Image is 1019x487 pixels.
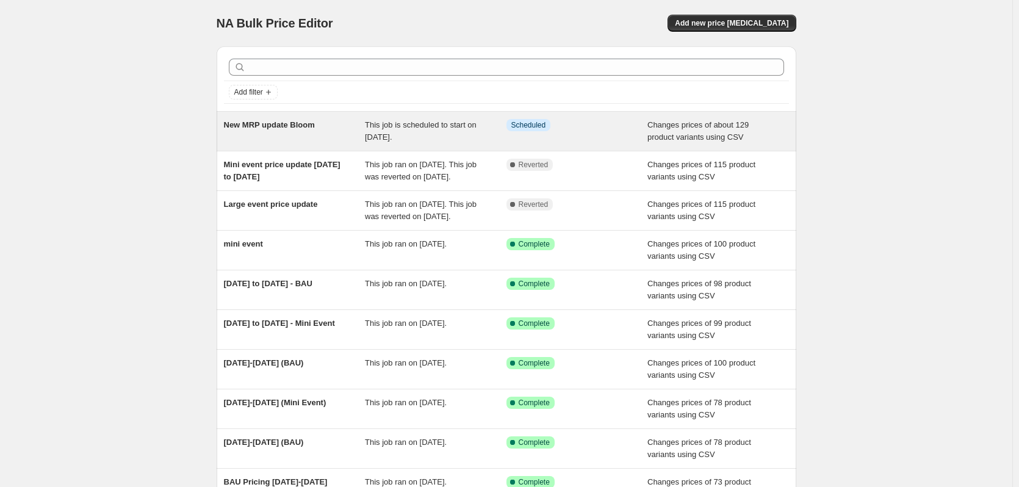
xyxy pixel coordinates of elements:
span: Changes prices of 98 product variants using CSV [647,279,751,300]
span: [DATE]-[DATE] (Mini Event) [224,398,326,407]
span: [DATE]-[DATE] (BAU) [224,358,304,367]
span: Scheduled [511,120,546,130]
span: Changes prices of 115 product variants using CSV [647,160,755,181]
span: Mini event price update [DATE] to [DATE] [224,160,340,181]
span: This job ran on [DATE]. [365,358,447,367]
span: Changes prices of 115 product variants using CSV [647,200,755,221]
span: Reverted [519,200,549,209]
button: Add filter [229,85,278,99]
span: This job ran on [DATE]. [365,477,447,486]
span: This job ran on [DATE]. This job was reverted on [DATE]. [365,160,477,181]
span: Complete [519,398,550,408]
button: Add new price [MEDICAL_DATA] [668,15,796,32]
span: Reverted [519,160,549,170]
span: Complete [519,239,550,249]
span: mini event [224,239,263,248]
span: Add filter [234,87,263,97]
span: Changes prices of 100 product variants using CSV [647,358,755,380]
span: BAU Pricing [DATE]-[DATE] [224,477,328,486]
span: Changes prices of 99 product variants using CSV [647,319,751,340]
span: Complete [519,319,550,328]
span: [DATE]-[DATE] (BAU) [224,438,304,447]
span: This job ran on [DATE]. This job was reverted on [DATE]. [365,200,477,221]
span: Large event price update [224,200,318,209]
span: This job ran on [DATE]. [365,239,447,248]
span: Complete [519,477,550,487]
span: Changes prices of 78 product variants using CSV [647,438,751,459]
span: This job ran on [DATE]. [365,398,447,407]
span: Changes prices of 100 product variants using CSV [647,239,755,261]
span: Complete [519,279,550,289]
span: NA Bulk Price Editor [217,16,333,30]
span: Changes prices of 78 product variants using CSV [647,398,751,419]
span: This job ran on [DATE]. [365,438,447,447]
span: Add new price [MEDICAL_DATA] [675,18,788,28]
span: Complete [519,358,550,368]
span: Complete [519,438,550,447]
span: This job ran on [DATE]. [365,319,447,328]
span: New MRP update Bloom [224,120,315,129]
span: This job is scheduled to start on [DATE]. [365,120,477,142]
span: [DATE] to [DATE] - Mini Event [224,319,335,328]
span: [DATE] to [DATE] - BAU [224,279,312,288]
span: This job ran on [DATE]. [365,279,447,288]
span: Changes prices of about 129 product variants using CSV [647,120,749,142]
